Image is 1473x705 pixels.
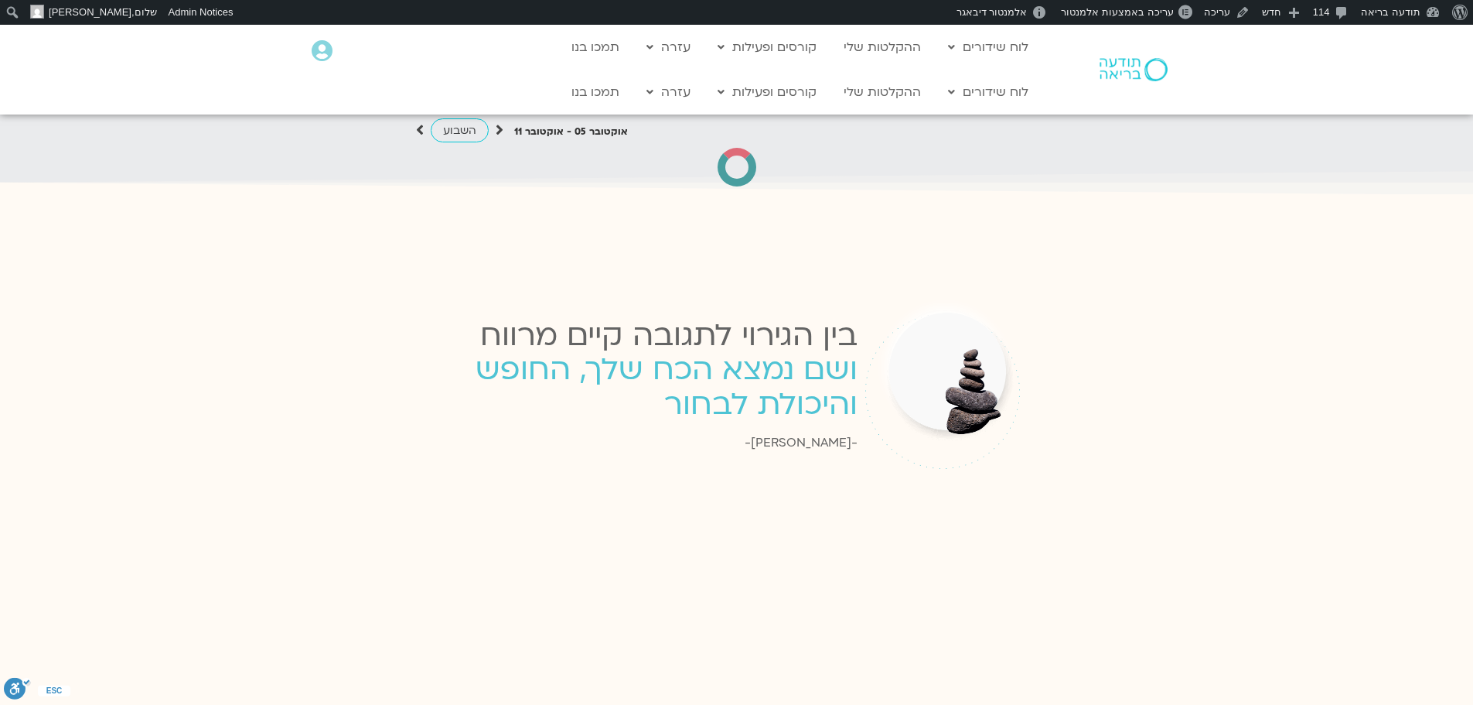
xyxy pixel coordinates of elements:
[49,6,131,18] span: [PERSON_NAME]
[443,123,476,138] span: השבוע
[710,77,824,107] a: קורסים ופעילות
[940,33,1036,62] a: לוח שידורים
[409,310,857,362] div: בין הגירוי לתגובה קיים מרווח
[514,124,628,140] p: אוקטובר 05 - אוקטובר 11
[1061,6,1173,18] span: עריכה באמצעות אלמנטור
[564,33,627,62] a: תמכו בנו
[1100,58,1168,81] img: תודעה בריאה
[431,118,489,142] a: השבוע
[409,352,857,422] p: ושם נמצא הכח שלך, החופש והיכולת לבחור
[836,77,929,107] a: ההקלטות שלי
[710,33,824,62] a: קורסים ופעילות
[940,77,1036,107] a: לוח שידורים
[639,33,698,62] a: עזרה
[564,77,627,107] a: תמכו בנו
[409,433,857,453] div: -[PERSON_NAME]-
[836,33,929,62] a: ההקלטות שלי
[639,77,698,107] a: עזרה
